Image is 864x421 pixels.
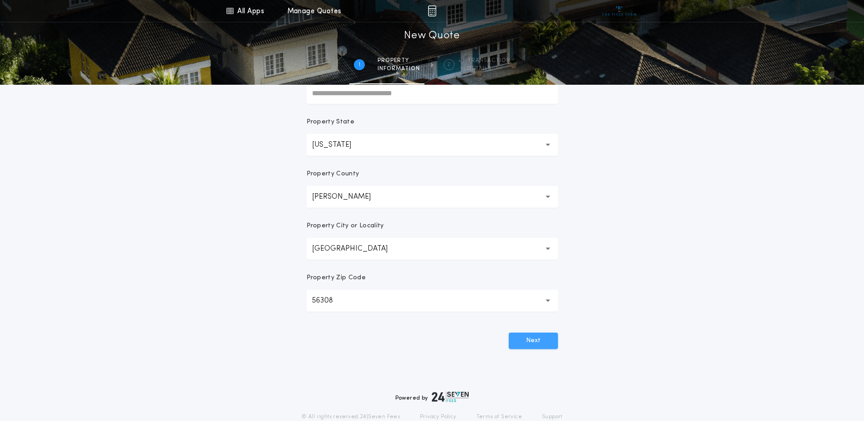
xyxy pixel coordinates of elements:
[307,134,558,156] button: [US_STATE]
[432,391,469,402] img: logo
[302,413,400,421] p: © All rights reserved. 24|Seven Fees
[358,61,360,68] h2: 1
[312,139,366,150] p: [US_STATE]
[307,290,558,312] button: 56308
[307,273,366,282] p: Property Zip Code
[378,65,420,72] span: information
[307,221,384,231] p: Property City or Locality
[420,413,456,421] a: Privacy Policy
[476,413,522,421] a: Terms of Service
[542,413,562,421] a: Support
[312,191,385,202] p: [PERSON_NAME]
[467,57,511,64] span: Transaction
[395,391,469,402] div: Powered by
[467,65,511,72] span: details
[307,118,354,127] p: Property State
[447,61,450,68] h2: 2
[307,169,359,179] p: Property County
[404,29,460,43] h1: New Quote
[428,5,436,16] img: img
[307,238,558,260] button: [GEOGRAPHIC_DATA]
[312,243,402,254] p: [GEOGRAPHIC_DATA]
[307,186,558,208] button: [PERSON_NAME]
[509,333,558,349] button: Next
[378,57,420,64] span: Property
[312,295,348,306] p: 56308
[602,6,636,15] img: vs-icon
